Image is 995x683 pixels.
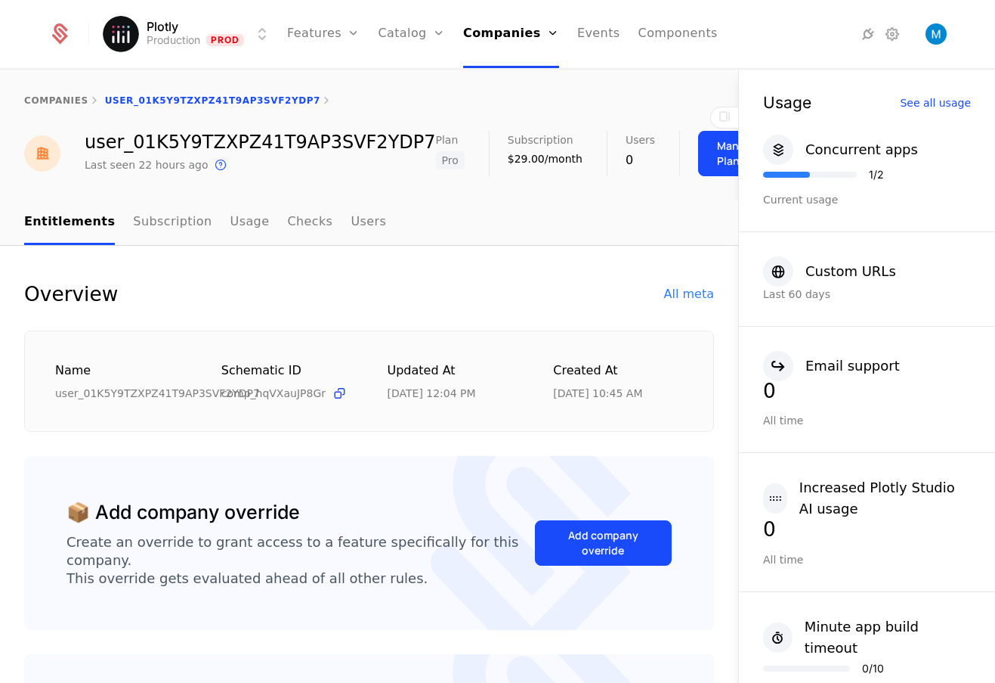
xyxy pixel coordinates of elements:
[508,151,582,166] div: $29.00/month
[436,151,465,169] span: Pro
[55,386,185,401] div: user_01K5Y9TZXPZ41T9AP3SVF2YDP7
[763,95,811,110] div: Usage
[103,16,139,52] img: Plotly
[799,477,971,520] div: Increased Plotly Studio AI usage
[925,23,947,45] img: Matthew Brown
[24,200,714,245] nav: Main
[763,351,900,381] button: Email support
[388,362,518,380] div: Updated at
[147,20,178,33] span: Plotly
[698,131,777,176] button: Manage Plan
[763,381,971,401] div: 0
[805,261,896,282] div: Custom URLs
[230,200,270,245] a: Usage
[805,616,971,659] div: Minute app build timeout
[553,362,683,380] div: Created at
[859,25,877,43] a: Integrations
[24,135,60,172] img: user_01K5Y9TZXPZ41T9AP3SVF2YDP7
[763,192,971,207] div: Current usage
[925,23,947,45] button: Open user button
[763,287,971,302] div: Last 60 days
[763,552,971,567] div: All time
[763,477,971,520] button: Increased Plotly Studio AI usage
[24,282,118,306] div: Overview
[763,520,971,539] div: 0
[805,139,918,160] div: Concurrent apps
[85,157,209,172] div: Last seen 22 hours ago
[535,520,672,566] button: Add company override
[554,528,653,558] div: Add company override
[66,498,300,527] div: 📦 Add company override
[206,34,245,46] span: Prod
[221,362,351,380] div: Schematic ID
[436,135,459,145] span: Plan
[862,663,884,674] div: 0 / 10
[107,17,272,51] button: Select environment
[287,200,332,245] a: Checks
[553,386,642,401] div: 9/24/25, 10:45 AM
[763,413,971,428] div: All time
[388,386,476,401] div: 9/24/25, 12:04 PM
[221,386,326,401] span: comp_hqVXauJP8Gr
[24,95,88,106] a: companies
[626,135,655,145] span: Users
[24,200,386,245] ul: Choose Sub Page
[133,200,212,245] a: Subscription
[626,151,655,169] div: 0
[508,135,573,145] span: Subscription
[85,133,436,151] div: user_01K5Y9TZXPZ41T9AP3SVF2YDP7
[805,355,900,377] div: Email support
[55,362,185,380] div: Name
[763,256,896,287] button: Custom URLs
[900,98,971,108] div: See all usage
[883,25,901,43] a: Settings
[717,138,758,169] div: Manage Plan
[763,616,971,659] button: Minute app build timeout
[763,135,918,165] button: Concurrent apps
[24,200,115,245] a: Entitlements
[351,200,386,245] a: Users
[869,169,884,180] div: 1 / 2
[147,33,200,48] div: Production
[66,533,535,588] div: Create an override to grant access to a feature specifically for this company. This override gets...
[664,285,714,303] div: All meta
